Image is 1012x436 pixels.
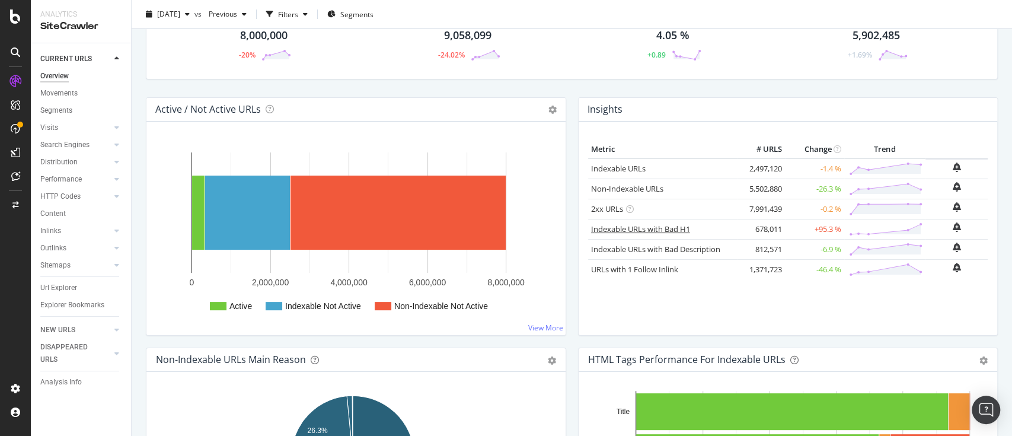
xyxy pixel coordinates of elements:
[40,122,111,134] a: Visits
[785,179,844,199] td: -26.3 %
[953,202,961,212] div: bell-plus
[785,158,844,179] td: -1.4 %
[953,243,961,252] div: bell-plus
[953,163,961,172] div: bell-plus
[40,225,111,237] a: Inlinks
[588,141,738,158] th: Metric
[785,141,844,158] th: Change
[394,301,488,311] text: Non-Indexable Not Active
[330,278,367,287] text: 4,000,000
[40,376,123,389] a: Analysis Info
[40,259,111,272] a: Sitemaps
[278,9,298,19] div: Filters
[548,106,557,114] i: Options
[340,9,373,19] span: Segments
[848,50,872,60] div: +1.69%
[323,5,378,24] button: Segments
[979,357,988,365] div: gear
[40,139,90,151] div: Search Engines
[487,278,524,287] text: 8,000,000
[40,87,123,100] a: Movements
[40,208,123,220] a: Content
[738,259,785,279] td: 1,371,723
[591,183,663,194] a: Non-Indexable URLs
[204,5,251,24] button: Previous
[591,224,690,234] a: Indexable URLs with Bad H1
[738,141,785,158] th: # URLS
[785,219,844,239] td: +95.3 %
[591,203,623,214] a: 2xx URLs
[40,156,111,168] a: Distribution
[229,301,252,311] text: Active
[40,225,61,237] div: Inlinks
[785,259,844,279] td: -46.4 %
[647,50,666,60] div: +0.89
[40,282,77,294] div: Url Explorer
[40,53,92,65] div: CURRENT URLS
[40,259,71,272] div: Sitemaps
[853,28,900,43] div: 5,902,485
[953,222,961,232] div: bell-plus
[40,242,111,254] a: Outlinks
[591,244,720,254] a: Indexable URLs with Bad Description
[738,158,785,179] td: 2,497,120
[285,301,361,311] text: Indexable Not Active
[239,50,256,60] div: -20%
[409,278,446,287] text: 6,000,000
[785,239,844,259] td: -6.9 %
[252,278,289,287] text: 2,000,000
[40,299,104,311] div: Explorer Bookmarks
[40,208,66,220] div: Content
[40,156,78,168] div: Distribution
[157,9,180,19] span: 2025 Aug. 11th
[953,263,961,272] div: bell-plus
[141,5,194,24] button: [DATE]
[308,427,328,435] text: 26.3%
[194,9,204,19] span: vs
[190,278,194,287] text: 0
[156,141,550,326] svg: A chart.
[972,396,1000,424] div: Open Intercom Messenger
[40,324,111,336] a: NEW URLS
[261,5,312,24] button: Filters
[844,141,925,158] th: Trend
[616,408,630,416] text: Title
[40,53,111,65] a: CURRENT URLS
[240,28,288,43] div: 8,000,000
[40,70,69,82] div: Overview
[40,122,58,134] div: Visits
[591,163,646,174] a: Indexable URLs
[40,104,123,117] a: Segments
[40,104,72,117] div: Segments
[444,28,491,43] div: 9,058,099
[155,101,261,117] h4: Active / Not Active URLs
[40,190,111,203] a: HTTP Codes
[738,239,785,259] td: 812,571
[528,323,563,333] a: View More
[40,299,123,311] a: Explorer Bookmarks
[40,190,81,203] div: HTTP Codes
[40,376,82,389] div: Analysis Info
[204,9,237,19] span: Previous
[40,70,123,82] a: Overview
[588,354,786,365] div: HTML Tags Performance for Indexable URLs
[40,139,111,151] a: Search Engines
[40,173,111,186] a: Performance
[40,282,123,294] a: Url Explorer
[588,101,622,117] h4: Insights
[40,341,111,366] a: DISAPPEARED URLS
[738,219,785,239] td: 678,011
[656,28,689,43] div: 4.05 %
[40,242,66,254] div: Outlinks
[548,357,556,365] div: gear
[156,354,306,365] div: Non-Indexable URLs Main Reason
[40,20,122,33] div: SiteCrawler
[40,324,75,336] div: NEW URLS
[591,264,678,275] a: URLs with 1 Follow Inlink
[40,173,82,186] div: Performance
[438,50,465,60] div: -24.02%
[738,199,785,219] td: 7,991,439
[738,179,785,199] td: 5,502,880
[40,87,78,100] div: Movements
